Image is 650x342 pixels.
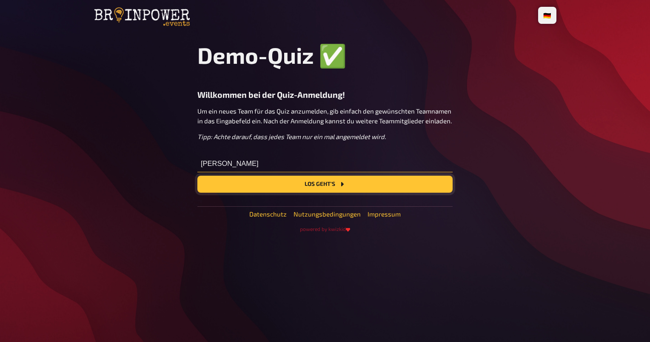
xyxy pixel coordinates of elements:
button: Los geht's [197,176,453,193]
h3: Willkommen bei der Quiz-Anmeldung! [197,90,453,100]
i: Tipp: Achte darauf, dass jedes Team nur ein mal angemeldet wird. [197,133,386,140]
h1: Demo-Quiz ✅​ [197,42,453,69]
a: Datenschutz [249,210,287,218]
li: 🇩🇪 [540,9,555,22]
small: powered by kwizkid [300,226,350,232]
a: Impressum [368,210,401,218]
a: powered by kwizkid [300,225,350,233]
p: Um ein neues Team für das Quiz anzumelden, gib einfach den gewünschten Teamnamen in das Eingabefe... [197,106,453,125]
a: Nutzungsbedingungen [294,210,361,218]
input: Teamname [197,155,453,172]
